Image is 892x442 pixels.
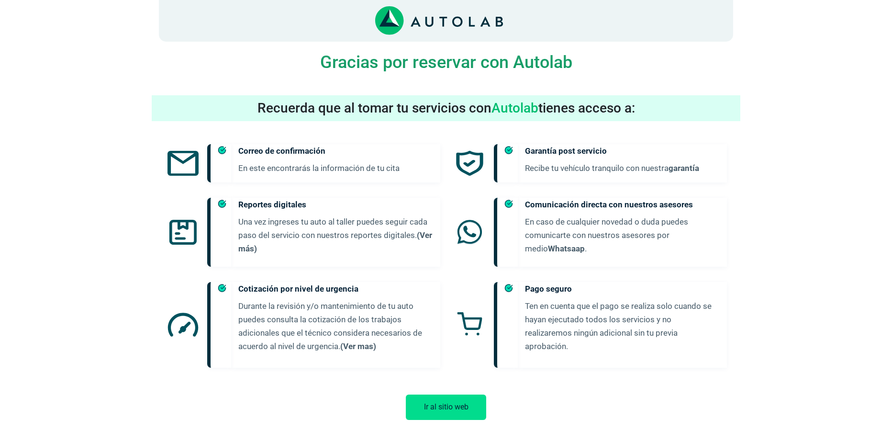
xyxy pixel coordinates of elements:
h5: Comunicación directa con nuestros asesores [525,198,720,211]
h4: Gracias por reservar con Autolab [159,52,733,72]
button: Ir al sitio web [406,395,486,420]
a: garantía [669,163,699,173]
a: (Ver más) [238,230,432,253]
p: Una vez ingreses tu auto al taller puedes seguir cada paso del servicio con nuestros reportes dig... [238,215,433,255]
a: Link al sitio de autolab [375,16,503,25]
h3: Recuerda que al tomar tu servicios con tienes acceso a: [152,100,740,116]
h5: Pago seguro [525,282,720,295]
h5: Correo de confirmación [238,144,433,158]
a: (Ver mas) [340,341,376,351]
p: Recibe tu vehículo tranquilo con nuestra [525,161,720,175]
span: Autolab [491,100,538,116]
p: En este encontrarás la información de tu cita [238,161,433,175]
h5: Reportes digitales [238,198,433,211]
h5: Cotización por nivel de urgencia [238,282,433,295]
p: En caso de cualquier novedad o duda puedes comunicarte con nuestros asesores por medio . [525,215,720,255]
p: Ten en cuenta que el pago se realiza solo cuando se hayan ejecutado todos los servicios y no real... [525,299,720,353]
a: Whatsaap [548,244,585,253]
a: Ir al sitio web [406,402,486,411]
p: Durante la revisión y/o mantenimiento de tu auto puedes consulta la cotización de los trabajos ad... [238,299,433,353]
h5: Garantía post servicio [525,144,720,158]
